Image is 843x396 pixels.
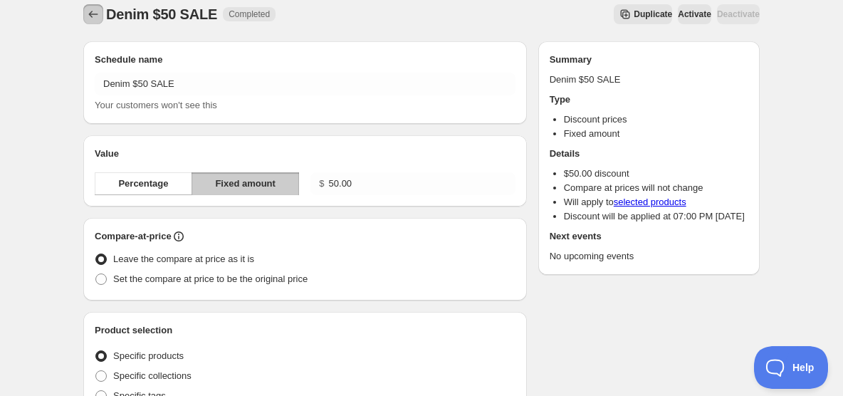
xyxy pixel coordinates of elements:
p: No upcoming events [550,249,748,264]
span: Fixed amount [215,177,276,191]
span: Set the compare at price to be the original price [113,273,308,284]
button: Fixed amount [192,172,299,195]
h2: Compare-at-price [95,229,172,244]
li: Fixed amount [564,127,748,141]
span: Denim $50 SALE [106,6,217,22]
li: $ 50.00 discount [564,167,748,181]
li: Will apply to [564,195,748,209]
span: Your customers won't see this [95,100,217,110]
span: Specific products [113,350,184,361]
h2: Type [550,93,748,107]
span: Duplicate [634,9,672,20]
h2: Schedule name [95,53,515,67]
span: Completed [229,9,270,20]
span: Leave the compare at price as it is [113,254,254,264]
button: Secondary action label [614,4,672,24]
h2: Next events [550,229,748,244]
span: $ [319,178,324,189]
button: Activate [678,4,711,24]
h2: Value [95,147,515,161]
li: Discount prices [564,113,748,127]
h2: Details [550,147,748,161]
iframe: Toggle Customer Support [754,346,829,389]
li: Discount will be applied at 07:00 PM [DATE] [564,209,748,224]
h2: Product selection [95,323,515,338]
button: Percentage [95,172,192,195]
button: Schedules [83,4,103,24]
p: Denim $50 SALE [550,73,748,87]
span: Activate [678,9,711,20]
h2: Summary [550,53,748,67]
span: Specific collections [113,370,192,381]
a: selected products [614,197,686,207]
li: Compare at prices will not change [564,181,748,195]
span: Percentage [118,177,168,191]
